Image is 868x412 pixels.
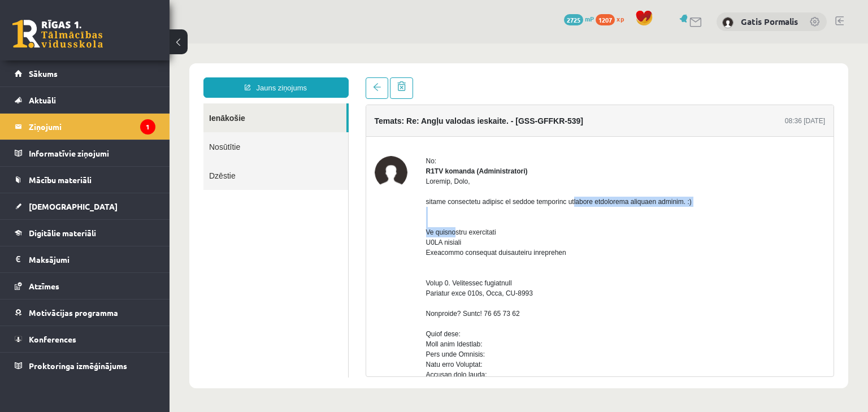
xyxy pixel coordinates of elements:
[29,114,155,140] legend: Ziņojumi
[257,112,656,123] div: No:
[15,114,155,140] a: Ziņojumi1
[15,326,155,352] a: Konferences
[205,73,414,82] h4: Temats: Re: Angļu valodas ieskaite. - [GSS-GFFKR-539]
[29,281,59,291] span: Atzīmes
[29,334,76,344] span: Konferences
[12,20,103,48] a: Rīgas 1. Tālmācības vidusskola
[585,14,594,23] span: mP
[15,87,155,113] a: Aktuāli
[15,167,155,193] a: Mācību materiāli
[15,246,155,272] a: Maksājumi
[15,300,155,326] a: Motivācijas programma
[29,175,92,185] span: Mācību materiāli
[722,17,734,28] img: Gatis Pormalis
[205,112,238,145] img: R1TV komanda
[596,14,615,25] span: 1207
[29,95,56,105] span: Aktuāli
[596,14,630,23] a: 1207 xp
[29,201,118,211] span: [DEMOGRAPHIC_DATA]
[564,14,583,25] span: 2725
[15,353,155,379] a: Proktoringa izmēģinājums
[615,72,656,83] div: 08:36 [DATE]
[15,60,155,86] a: Sākums
[140,119,155,135] i: 1
[34,34,179,54] a: Jauns ziņojums
[29,140,155,166] legend: Informatīvie ziņojumi
[34,89,179,118] a: Nosūtītie
[15,193,155,219] a: [DEMOGRAPHIC_DATA]
[29,68,58,79] span: Sākums
[15,140,155,166] a: Informatīvie ziņojumi
[29,246,155,272] legend: Maksājumi
[15,273,155,299] a: Atzīmes
[564,14,594,23] a: 2725 mP
[34,118,179,146] a: Dzēstie
[617,14,624,23] span: xp
[741,16,798,27] a: Gatis Pormalis
[257,124,358,132] strong: R1TV komanda (Administratori)
[34,60,177,89] a: Ienākošie
[29,307,118,318] span: Motivācijas programma
[29,228,96,238] span: Digitālie materiāli
[29,361,127,371] span: Proktoringa izmēģinājums
[15,220,155,246] a: Digitālie materiāli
